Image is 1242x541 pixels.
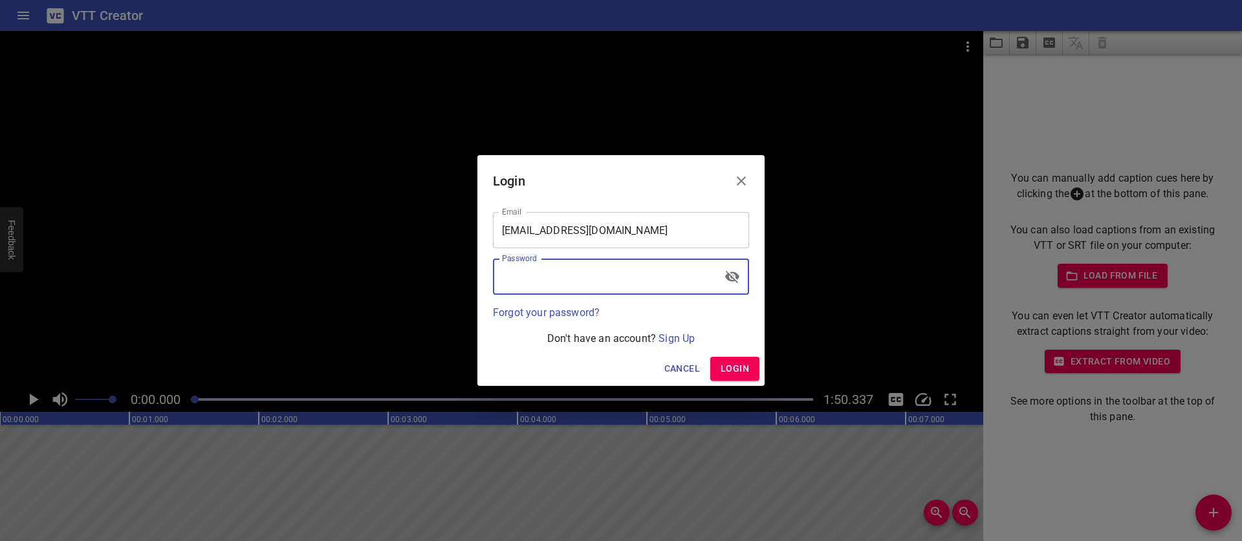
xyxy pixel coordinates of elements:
[721,361,749,377] span: Login
[664,361,700,377] span: Cancel
[493,171,525,191] h6: Login
[659,332,695,345] a: Sign Up
[493,331,749,346] p: Don't have an account?
[726,165,757,196] button: Close
[710,357,759,381] button: Login
[659,357,705,381] button: Cancel
[493,306,600,319] a: Forgot your password?
[717,261,748,292] button: toggle password visibility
